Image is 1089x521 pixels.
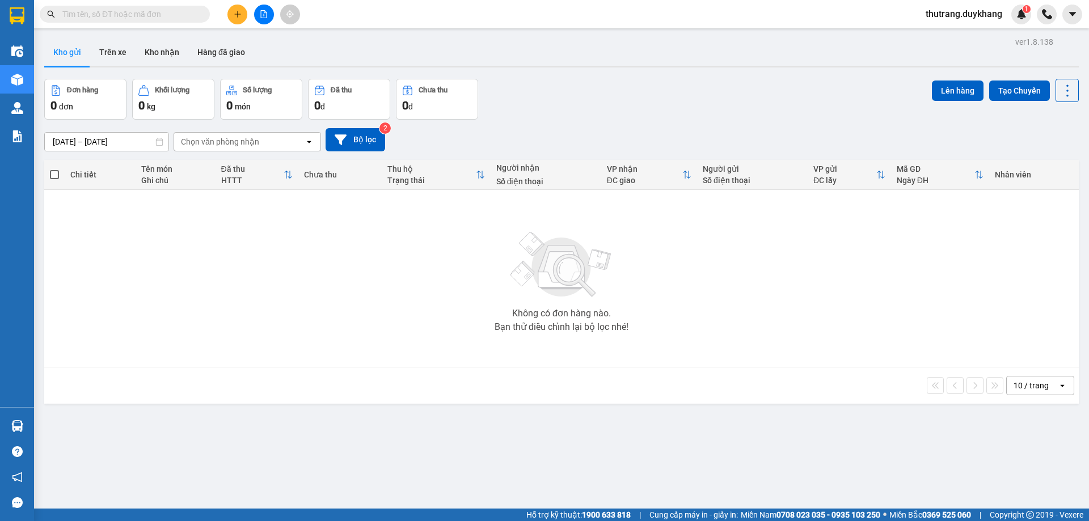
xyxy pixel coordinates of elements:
img: solution-icon [11,130,23,142]
span: search [47,10,55,18]
sup: 2 [379,122,391,134]
div: Ghi chú [141,176,210,185]
th: Toggle SortBy [601,160,697,190]
img: icon-new-feature [1016,9,1027,19]
div: Đã thu [221,164,284,173]
div: VP gửi [813,164,876,173]
strong: 0369 525 060 [922,510,971,519]
img: svg+xml;base64,PHN2ZyBjbGFzcz0ibGlzdC1wbHVnX19zdmciIHhtbG5zPSJodHRwOi8vd3d3LnczLm9yZy8yMDAwL3N2Zy... [505,225,618,304]
button: Khối lượng0kg [132,79,214,120]
div: 10 / trang [1014,380,1049,391]
strong: 1900 633 818 [582,510,631,519]
button: caret-down [1062,5,1082,24]
span: món [235,102,251,111]
button: file-add [254,5,274,24]
span: 0 [226,99,233,112]
button: Đã thu0đ [308,79,390,120]
button: Lên hàng [932,81,984,101]
strong: 0708 023 035 - 0935 103 250 [776,510,880,519]
span: Hỗ trợ kỹ thuật: [526,509,631,521]
th: Toggle SortBy [891,160,989,190]
span: đ [320,102,325,111]
span: thutrang.duykhang [917,7,1011,21]
span: đơn [59,102,73,111]
div: ver 1.8.138 [1015,36,1053,48]
button: Đơn hàng0đơn [44,79,126,120]
span: 0 [138,99,145,112]
img: warehouse-icon [11,74,23,86]
span: aim [286,10,294,18]
span: Cung cấp máy in - giấy in: [649,509,738,521]
sup: 1 [1023,5,1031,13]
div: ĐC lấy [813,176,876,185]
div: Đơn hàng [67,86,98,94]
input: Tìm tên, số ĐT hoặc mã đơn [62,8,196,20]
div: Thu hộ [387,164,476,173]
div: Mã GD [897,164,974,173]
span: question-circle [12,446,23,457]
div: Người gửi [703,164,802,173]
div: Chưa thu [419,86,448,94]
div: Người nhận [496,163,596,172]
button: Kho nhận [136,39,188,66]
button: Trên xe [90,39,136,66]
div: Nhân viên [995,170,1073,179]
img: phone-icon [1042,9,1052,19]
span: copyright [1026,511,1034,519]
img: warehouse-icon [11,420,23,432]
span: plus [234,10,242,18]
span: caret-down [1067,9,1078,19]
div: VP nhận [607,164,682,173]
span: kg [147,102,155,111]
svg: open [305,137,314,146]
div: Số lượng [243,86,272,94]
th: Toggle SortBy [808,160,891,190]
span: đ [408,102,413,111]
span: notification [12,472,23,482]
span: Miền Bắc [889,509,971,521]
span: ⚪️ [883,512,887,517]
button: Số lượng0món [220,79,302,120]
div: Không có đơn hàng nào. [512,309,611,318]
th: Toggle SortBy [382,160,491,190]
div: Số điện thoại [703,176,802,185]
img: logo-vxr [10,7,24,24]
button: Hàng đã giao [188,39,254,66]
th: Toggle SortBy [216,160,299,190]
img: warehouse-icon [11,102,23,114]
div: Tên món [141,164,210,173]
div: Số điện thoại [496,177,596,186]
span: | [639,509,641,521]
button: Chưa thu0đ [396,79,478,120]
div: Chi tiết [70,170,129,179]
div: Trạng thái [387,176,476,185]
svg: open [1058,381,1067,390]
span: Miền Nam [741,509,880,521]
span: 1 [1024,5,1028,13]
span: | [980,509,981,521]
div: Ngày ĐH [897,176,974,185]
div: ĐC giao [607,176,682,185]
button: aim [280,5,300,24]
div: Chọn văn phòng nhận [181,136,259,147]
div: Chưa thu [304,170,376,179]
button: Kho gửi [44,39,90,66]
img: warehouse-icon [11,45,23,57]
span: 0 [314,99,320,112]
button: Tạo Chuyến [989,81,1050,101]
button: plus [227,5,247,24]
div: Đã thu [331,86,352,94]
div: Bạn thử điều chỉnh lại bộ lọc nhé! [495,323,628,332]
button: Bộ lọc [326,128,385,151]
div: HTTT [221,176,284,185]
span: 0 [50,99,57,112]
span: message [12,497,23,508]
span: 0 [402,99,408,112]
span: file-add [260,10,268,18]
div: Khối lượng [155,86,189,94]
input: Select a date range. [45,133,168,151]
